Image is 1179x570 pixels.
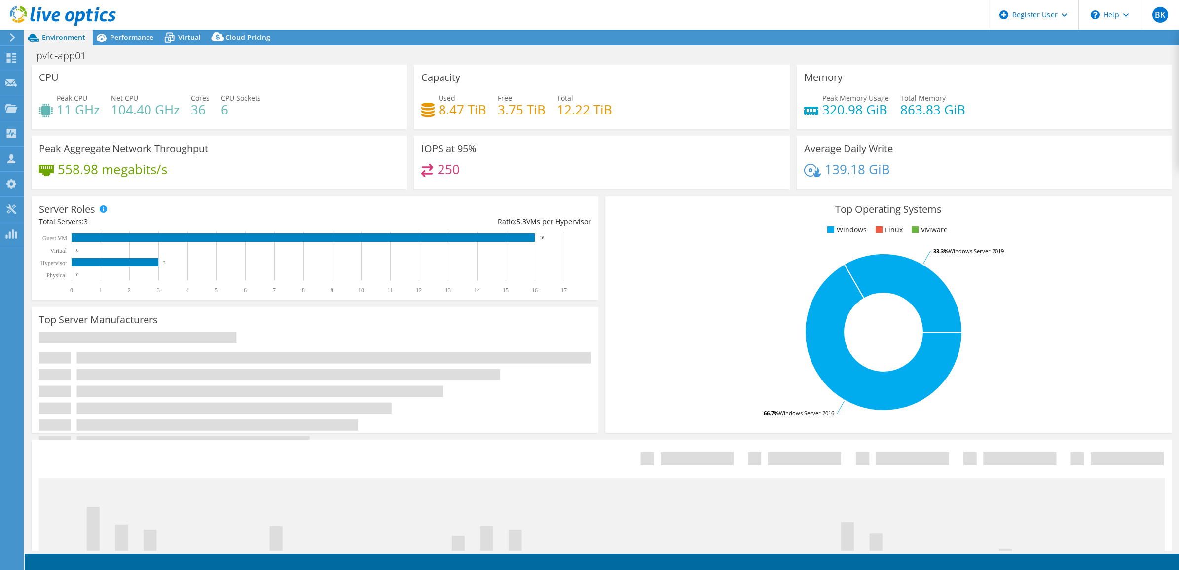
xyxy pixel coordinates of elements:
[416,287,422,294] text: 12
[445,287,451,294] text: 13
[439,93,455,103] span: Used
[557,93,573,103] span: Total
[70,287,73,294] text: 0
[764,409,779,417] tspan: 66.7%
[273,287,276,294] text: 7
[613,204,1165,215] h3: Top Operating Systems
[540,235,545,240] text: 16
[225,33,270,42] span: Cloud Pricing
[221,104,261,115] h4: 6
[39,216,315,227] div: Total Servers:
[804,72,843,83] h3: Memory
[32,50,101,61] h1: pvfc-app01
[779,409,834,417] tspan: Windows Server 2016
[84,217,88,226] span: 3
[825,164,890,175] h4: 139.18 GiB
[128,287,131,294] text: 2
[39,72,59,83] h3: CPU
[822,104,889,115] h4: 320.98 GiB
[76,248,79,253] text: 0
[331,287,333,294] text: 9
[822,93,889,103] span: Peak Memory Usage
[421,143,477,154] h3: IOPS at 95%
[58,164,167,175] h4: 558.98 megabits/s
[561,287,567,294] text: 17
[186,287,189,294] text: 4
[498,104,546,115] h4: 3.75 TiB
[532,287,538,294] text: 16
[110,33,153,42] span: Performance
[163,260,166,265] text: 3
[157,287,160,294] text: 3
[900,93,946,103] span: Total Memory
[302,287,305,294] text: 8
[1152,7,1168,23] span: BK
[39,314,158,325] h3: Top Server Manufacturers
[909,225,948,235] li: VMware
[50,247,67,254] text: Virtual
[873,225,903,235] li: Linux
[111,93,138,103] span: Net CPU
[503,287,509,294] text: 15
[244,287,247,294] text: 6
[178,33,201,42] span: Virtual
[315,216,590,227] div: Ratio: VMs per Hypervisor
[438,164,460,175] h4: 250
[99,287,102,294] text: 1
[57,93,87,103] span: Peak CPU
[421,72,460,83] h3: Capacity
[46,272,67,279] text: Physical
[1091,10,1100,19] svg: \n
[191,104,210,115] h4: 36
[221,93,261,103] span: CPU Sockets
[40,260,67,266] text: Hypervisor
[516,217,526,226] span: 5.3
[39,143,208,154] h3: Peak Aggregate Network Throughput
[57,104,100,115] h4: 11 GHz
[557,104,612,115] h4: 12.22 TiB
[900,104,965,115] h4: 863.83 GiB
[42,235,67,242] text: Guest VM
[804,143,893,154] h3: Average Daily Write
[76,272,79,277] text: 0
[111,104,180,115] h4: 104.40 GHz
[215,287,218,294] text: 5
[474,287,480,294] text: 14
[42,33,85,42] span: Environment
[498,93,512,103] span: Free
[439,104,486,115] h4: 8.47 TiB
[933,247,949,255] tspan: 33.3%
[949,247,1004,255] tspan: Windows Server 2019
[39,204,95,215] h3: Server Roles
[387,287,393,294] text: 11
[358,287,364,294] text: 10
[191,93,210,103] span: Cores
[825,225,867,235] li: Windows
